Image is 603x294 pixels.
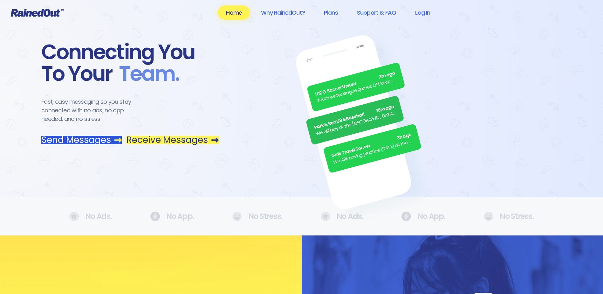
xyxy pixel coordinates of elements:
img: No Ads. [232,212,242,221]
a: Log In [407,5,438,20]
img: No Ads. [69,212,79,221]
div: No App. [150,212,194,221]
img: No Ads. [401,212,411,221]
a: Receive Messages [127,136,219,144]
img: No Ads. [150,212,160,221]
img: No Ads. [483,212,493,221]
div: We ARE having practice [DATE] as the sun is finally out. [332,138,414,166]
div: No Stress. [483,212,534,221]
span: Team . [113,63,179,85]
div: No Stress. [232,212,282,221]
div: Youth winter league games ON. Recommend running shoes/sneakers for players as option for footwear. [316,76,398,104]
div: U12 G Soccer United [314,70,396,98]
a: Home [218,5,250,20]
a: Why RainedOut? [253,5,313,20]
div: Park & Rec U9 B Baseball [313,103,395,131]
a: Support & FAQ [349,5,404,20]
div: No Ads. [321,212,363,221]
div: No App. [401,212,445,221]
div: We will play at the [GEOGRAPHIC_DATA]. Wear white, be at the field by 5pm. [315,109,397,137]
div: Fast, easy messaging so you stay connected with no ads, no app needed, and no stress. [41,97,143,123]
span: 2m ago [378,70,396,81]
div: Connecting You To Your [41,41,219,85]
a: Send Messages [41,136,122,144]
span: 15m ago [376,103,395,114]
div: No Ads. [69,212,112,221]
img: No Ads. [321,212,330,221]
span: 3h ago [396,131,412,142]
a: Plans [316,5,346,20]
div: Girls Travel Soccer [331,131,413,159]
